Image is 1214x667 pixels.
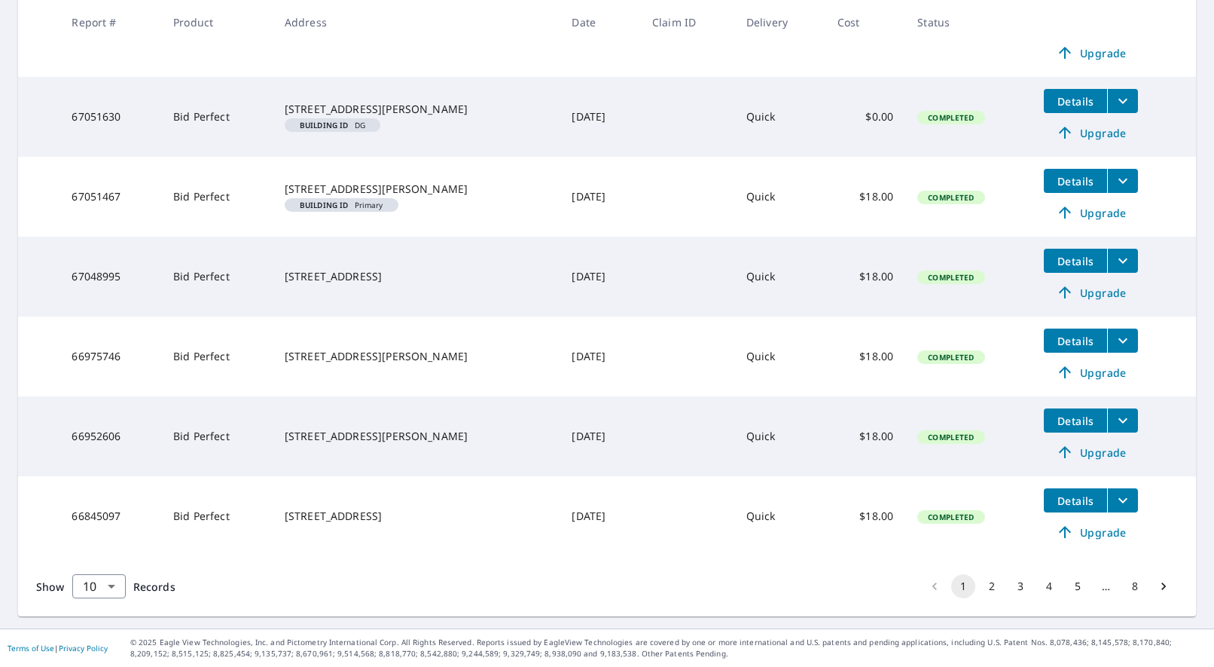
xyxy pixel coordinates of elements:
span: Upgrade [1053,283,1129,301]
span: Details [1053,94,1098,109]
button: filesDropdownBtn-67051630 [1107,89,1138,113]
span: Completed [919,112,983,123]
td: 67051467 [59,157,161,237]
em: Building ID [300,201,349,209]
span: Details [1053,174,1098,188]
a: Upgrade [1044,520,1138,544]
span: Details [1053,414,1098,428]
em: Building ID [300,121,349,129]
td: [DATE] [560,77,640,157]
td: [DATE] [560,476,640,556]
td: $0.00 [825,77,906,157]
td: Quick [734,77,825,157]
div: [STREET_ADDRESS] [285,269,548,284]
td: [DATE] [560,396,640,476]
span: Upgrade [1053,523,1129,541]
span: Records [133,580,175,594]
td: 66975746 [59,317,161,396]
td: [DATE] [560,317,640,396]
td: Bid Perfect [161,317,273,396]
a: Upgrade [1044,440,1138,464]
span: Upgrade [1053,203,1129,222]
td: Bid Perfect [161,396,273,476]
nav: pagination navigation [920,574,1178,598]
button: Go to page 3 [1008,574,1033,598]
button: detailsBtn-66845097 [1044,488,1107,512]
button: Go to page 4 [1037,574,1061,598]
button: detailsBtn-66975746 [1044,329,1107,353]
button: filesDropdownBtn-66845097 [1107,488,1138,512]
span: Completed [919,272,983,283]
td: $18.00 [825,476,906,556]
span: Show [36,580,65,594]
button: detailsBtn-67051630 [1044,89,1107,113]
span: Upgrade [1053,363,1129,381]
td: Quick [734,237,825,317]
span: Completed [919,512,983,522]
button: page 1 [951,574,975,598]
a: Upgrade [1044,200,1138,225]
button: detailsBtn-67048995 [1044,249,1107,273]
button: detailsBtn-67051467 [1044,169,1107,193]
button: filesDropdownBtn-67048995 [1107,249,1138,273]
td: $18.00 [825,317,906,396]
div: [STREET_ADDRESS] [285,509,548,524]
a: Upgrade [1044,41,1138,65]
button: Go to next page [1151,574,1176,598]
td: [DATE] [560,157,640,237]
td: Bid Perfect [161,157,273,237]
td: Bid Perfect [161,237,273,317]
span: Completed [919,352,983,363]
td: Quick [734,396,825,476]
span: Upgrade [1053,443,1129,461]
p: | [8,644,108,653]
a: Terms of Use [8,643,54,653]
span: DG [291,121,374,129]
td: 66952606 [59,396,161,476]
span: Details [1053,494,1098,508]
td: $18.00 [825,396,906,476]
button: filesDropdownBtn-66975746 [1107,329,1138,353]
td: [DATE] [560,237,640,317]
button: Go to page 8 [1123,574,1147,598]
div: Show 10 records [72,574,126,598]
td: Quick [734,476,825,556]
div: [STREET_ADDRESS][PERSON_NAME] [285,102,548,117]
div: [STREET_ADDRESS][PERSON_NAME] [285,349,548,364]
a: Upgrade [1044,121,1138,145]
td: 66845097 [59,476,161,556]
td: 67048995 [59,237,161,317]
span: Upgrade [1053,124,1129,142]
div: 10 [72,565,126,607]
td: 67051630 [59,77,161,157]
button: Go to page 5 [1066,574,1090,598]
td: Quick [734,317,825,396]
td: $18.00 [825,157,906,237]
span: Completed [919,192,983,203]
a: Privacy Policy [59,643,108,653]
button: Go to page 2 [980,574,1004,598]
td: Bid Perfect [161,77,273,157]
td: Quick [734,157,825,237]
span: Upgrade [1053,44,1129,62]
td: $18.00 [825,237,906,317]
td: Bid Perfect [161,476,273,556]
button: filesDropdownBtn-66952606 [1107,408,1138,433]
div: [STREET_ADDRESS][PERSON_NAME] [285,182,548,197]
div: … [1094,579,1118,594]
button: detailsBtn-66952606 [1044,408,1107,433]
div: [STREET_ADDRESS][PERSON_NAME] [285,429,548,444]
span: Completed [919,432,983,442]
a: Upgrade [1044,280,1138,304]
button: filesDropdownBtn-67051467 [1107,169,1138,193]
span: Primary [291,201,392,209]
a: Upgrade [1044,360,1138,384]
p: © 2025 Eagle View Technologies, Inc. and Pictometry International Corp. All Rights Reserved. Repo... [130,637,1206,659]
span: Details [1053,254,1098,268]
span: Details [1053,334,1098,348]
